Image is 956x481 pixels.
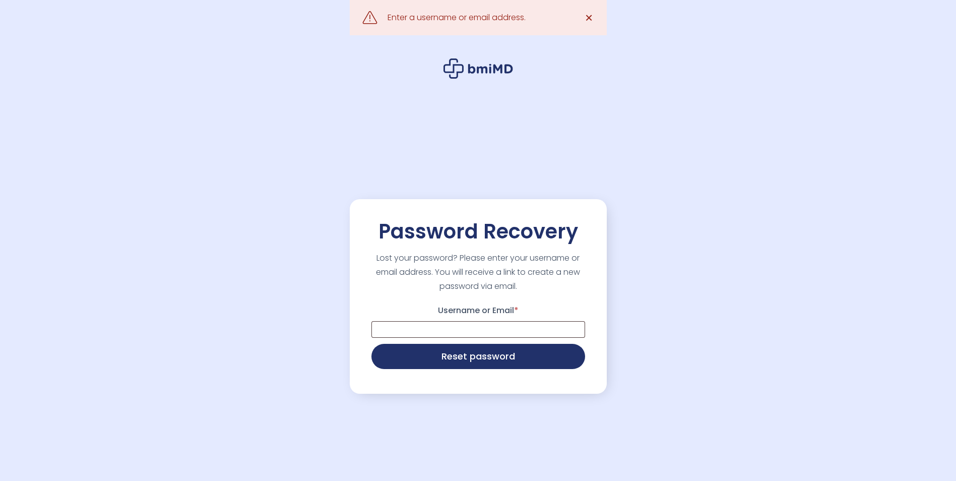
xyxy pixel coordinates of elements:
[370,251,587,293] p: Lost your password? Please enter your username or email address. You will receive a link to creat...
[388,11,526,25] div: Enter a username or email address.
[579,8,599,28] a: ✕
[371,344,585,369] button: Reset password
[378,219,578,244] h2: Password Recovery
[585,11,593,25] span: ✕
[371,303,585,319] label: Username or Email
